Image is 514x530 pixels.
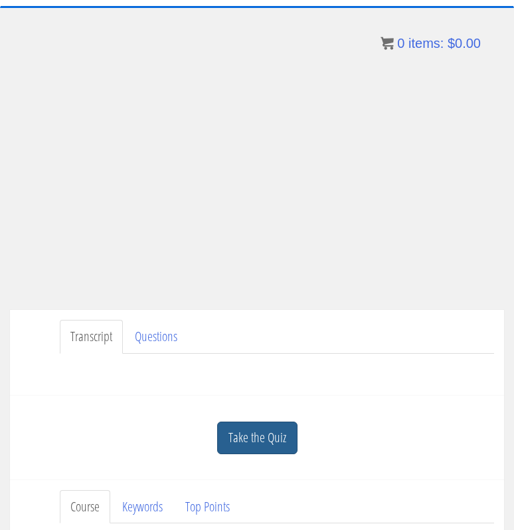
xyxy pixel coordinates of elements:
a: Course [60,490,110,524]
a: Transcript [60,320,123,354]
a: 0 items: $0.00 [381,36,481,51]
a: Questions [124,320,188,354]
a: Top Points [175,490,240,524]
span: $ [448,36,455,51]
a: Take the Quiz [217,422,298,454]
img: icon11.png [381,37,394,50]
bdi: 0.00 [448,36,481,51]
span: items: [408,36,444,51]
span: 0 [397,36,404,51]
a: Keywords [112,490,173,524]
